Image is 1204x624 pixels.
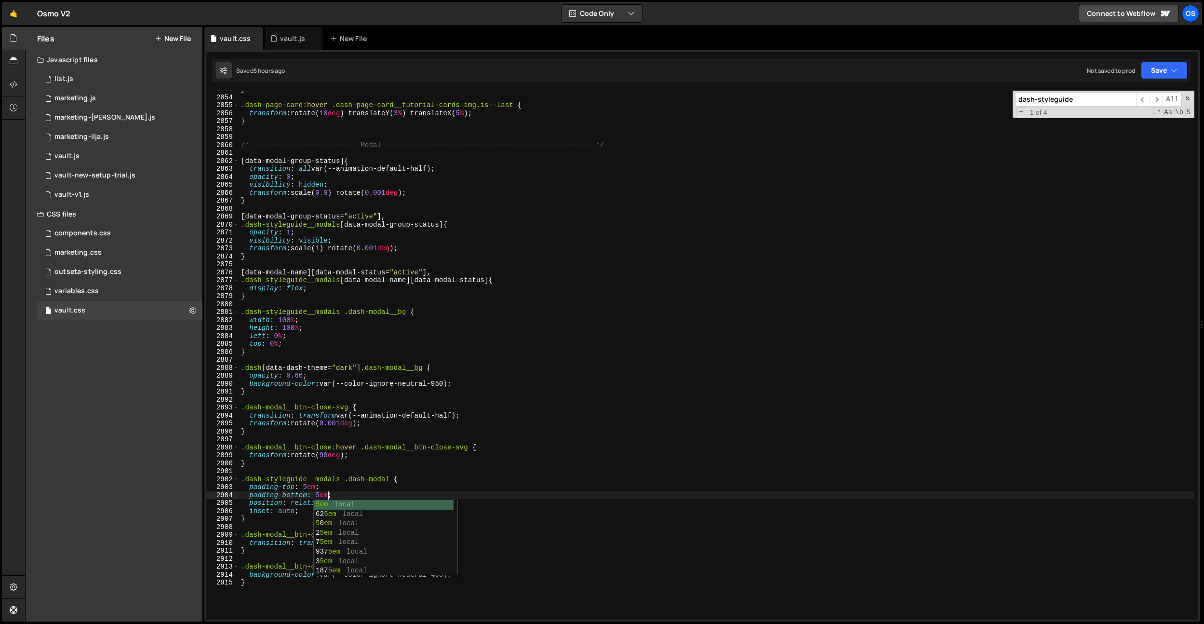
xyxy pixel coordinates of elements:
div: vault.css [54,306,85,315]
div: 2878 [206,285,239,293]
div: 2900 [206,460,239,468]
div: 2901 [206,467,239,475]
div: 2863 [206,165,239,173]
div: Saved [236,67,285,75]
input: Search for [1015,93,1136,107]
div: 2875 [206,260,239,269]
div: marketing-[PERSON_NAME].js [54,113,155,122]
a: 🤙 [2,2,26,25]
div: 2859 [206,133,239,141]
div: 2880 [206,300,239,309]
div: 16596/45154.css [37,282,202,301]
div: 2909 [206,531,239,539]
div: 2914 [206,571,239,579]
div: outseta-styling.css [54,268,121,276]
div: 16596/45133.js [37,147,202,166]
div: 2865 [206,181,239,189]
div: 16596/45156.css [37,262,202,282]
div: 2876 [206,269,239,277]
div: 2885 [206,340,239,348]
div: vault.js [280,34,305,43]
div: 2855 [206,101,239,109]
div: 2915 [206,579,239,587]
button: Code Only [562,5,642,22]
a: Connect to Webflow [1079,5,1179,22]
div: 2891 [206,388,239,396]
div: 2884 [206,332,239,340]
div: 2912 [206,555,239,563]
div: marketing.js [54,94,96,103]
div: 2890 [206,380,239,388]
div: 2858 [206,125,239,134]
div: list.js [54,75,73,83]
div: Not saved to prod [1087,67,1135,75]
div: 2867 [206,197,239,205]
span: Toggle Replace mode [1016,108,1026,117]
div: CSS files [26,204,202,224]
div: 2869 [206,213,239,221]
h2: Files [37,33,54,44]
span: ​ [1150,93,1163,107]
div: 2895 [206,420,239,428]
div: 2864 [206,173,239,181]
div: 2871 [206,229,239,237]
div: 2902 [206,475,239,484]
div: vault.js [54,152,80,161]
div: vault.css [220,34,251,43]
div: 2854 [206,94,239,102]
span: RegExp Search [1152,108,1162,117]
div: 16596/45446.css [37,243,202,262]
span: CaseSensitive Search [1163,108,1173,117]
span: Alt-Enter [1163,93,1182,107]
div: 2861 [206,149,239,157]
div: 2906 [206,507,239,515]
div: marketing-ilja.js [54,133,109,141]
div: 2882 [206,316,239,325]
div: 5 hours ago [254,67,285,75]
div: 2898 [206,444,239,452]
div: 2892 [206,396,239,404]
button: New File [155,35,191,42]
a: Os [1182,5,1199,22]
div: 2905 [206,499,239,507]
div: marketing.css [54,248,102,257]
div: 2889 [206,372,239,380]
div: 2873 [206,244,239,253]
div: 2872 [206,237,239,245]
div: 2868 [206,205,239,213]
div: 2911 [206,547,239,555]
div: 2887 [206,356,239,364]
div: 2862 [206,157,239,165]
span: Whole Word Search [1174,108,1184,117]
div: vault-v1.js [54,190,89,199]
div: 2877 [206,276,239,285]
div: 2897 [206,435,239,444]
div: 16596/45152.js [37,166,202,185]
div: 16596/45424.js [37,108,202,127]
div: New File [330,34,371,43]
div: 2893 [206,404,239,412]
div: 16596/45153.css [37,301,202,320]
div: components.css [54,229,111,238]
div: 2866 [206,189,239,197]
span: ​ [1136,93,1150,107]
div: 2879 [206,292,239,300]
div: 2874 [206,253,239,261]
div: Javascript files [26,50,202,69]
div: 2903 [206,483,239,491]
div: 16596/45132.js [37,185,202,204]
div: 2883 [206,324,239,332]
div: 2910 [206,539,239,547]
div: 2907 [206,515,239,523]
div: 16596/45151.js [37,69,202,89]
div: 2886 [206,348,239,356]
div: 2888 [206,364,239,372]
div: 16596/45511.css [37,224,202,243]
div: 2913 [206,563,239,571]
div: 2904 [206,491,239,500]
div: 2856 [206,109,239,118]
div: 2881 [206,308,239,316]
div: 16596/45422.js [37,89,202,108]
button: Save [1141,62,1188,79]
